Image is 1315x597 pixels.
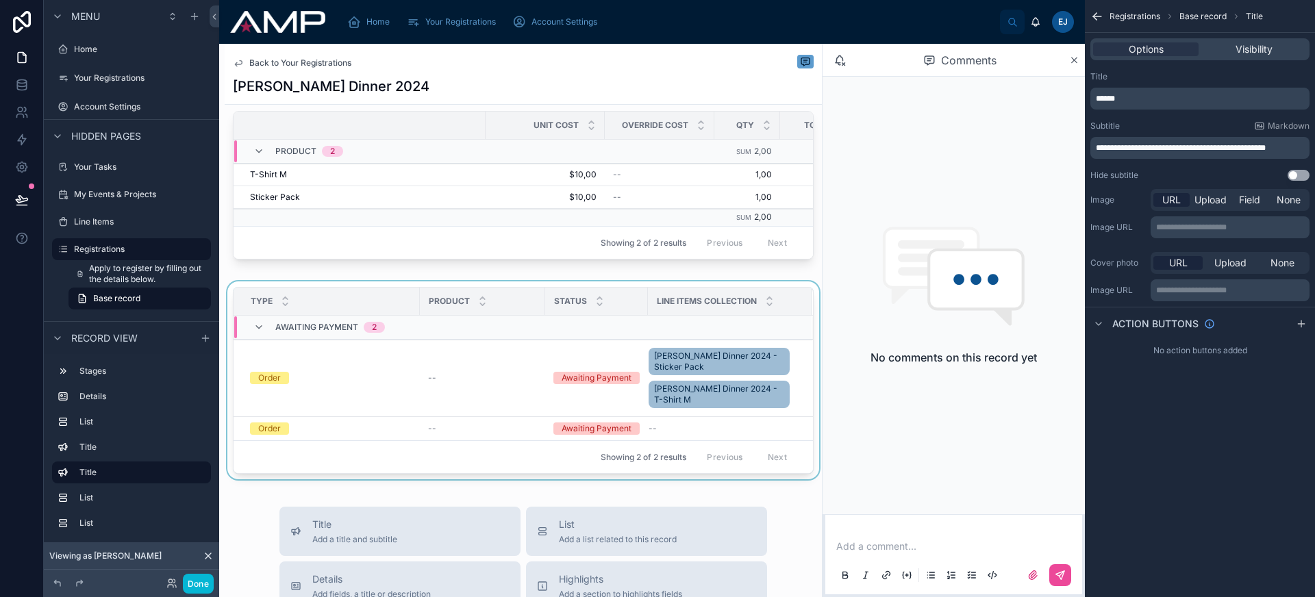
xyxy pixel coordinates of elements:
[1270,256,1294,270] span: None
[1246,11,1263,22] span: Title
[74,244,203,255] label: Registrations
[1090,170,1138,181] label: Hide subtitle
[74,320,208,331] label: Programs
[1090,71,1107,82] label: Title
[93,293,140,304] span: Base record
[52,183,211,205] a: My Events & Projects
[79,492,205,503] label: List
[312,572,431,586] span: Details
[559,534,677,545] span: Add a list related to this record
[79,442,205,453] label: Title
[1090,257,1145,268] label: Cover photo
[1254,120,1310,131] a: Markdown
[233,77,429,96] h1: [PERSON_NAME] Dinner 2024
[941,52,997,68] span: Comments
[74,162,208,173] label: Your Tasks
[74,216,208,227] label: Line Items
[52,38,211,60] a: Home
[74,101,208,112] label: Account Settings
[279,507,521,556] button: TitleAdd a title and subtitle
[71,10,100,23] span: Menu
[508,10,607,34] a: Account Settings
[1169,256,1188,270] span: URL
[736,120,754,131] span: Qty
[49,550,162,561] span: Viewing as [PERSON_NAME]
[622,120,688,131] span: Override Cost
[343,10,399,34] a: Home
[754,212,772,222] span: 2,00
[68,288,211,309] a: Base record
[74,73,208,84] label: Your Registrations
[1151,216,1310,238] div: scrollable content
[601,238,686,249] span: Showing 2 of 2 results
[871,349,1037,366] h2: No comments on this record yet
[1151,279,1310,301] div: scrollable content
[1162,193,1181,207] span: URL
[1214,256,1247,270] span: Upload
[559,518,677,531] span: List
[44,354,219,548] div: scrollable content
[312,518,397,531] span: Title
[429,296,470,307] span: Product
[1090,120,1120,131] label: Subtitle
[330,146,335,157] div: 2
[402,10,505,34] a: Your Registrations
[534,120,579,131] span: Unit Cost
[1239,193,1260,207] span: Field
[275,146,316,157] span: Product
[336,7,1000,37] div: scrollable content
[736,214,751,221] small: Sum
[52,156,211,178] a: Your Tasks
[1090,194,1145,205] label: Image
[79,366,205,377] label: Stages
[1110,11,1160,22] span: Registrations
[1277,193,1301,207] span: None
[1090,137,1310,159] div: scrollable content
[1090,88,1310,110] div: scrollable content
[372,322,377,333] div: 2
[230,11,325,33] img: App logo
[601,452,686,463] span: Showing 2 of 2 results
[89,263,203,285] span: Apply to register by filling out the details below.
[1112,317,1199,331] span: Action buttons
[1090,285,1145,296] label: Image URL
[79,416,205,427] label: List
[657,296,757,307] span: Line items collection
[74,189,208,200] label: My Events & Projects
[736,148,751,155] small: Sum
[79,467,200,478] label: Title
[79,391,205,402] label: Details
[1085,340,1315,361] div: No action buttons added
[754,146,772,156] span: 2,00
[1090,222,1145,233] label: Image URL
[233,58,351,68] a: Back to Your Registrations
[74,44,208,55] label: Home
[251,296,273,307] span: Type
[554,296,587,307] span: Status
[52,315,211,337] a: Programs
[804,120,857,131] span: Total Cost
[183,574,214,594] button: Done
[71,129,141,143] span: Hidden pages
[366,16,390,27] span: Home
[1179,11,1227,22] span: Base record
[52,211,211,233] a: Line Items
[1194,193,1227,207] span: Upload
[52,96,211,118] a: Account Settings
[79,518,205,529] label: List
[425,16,496,27] span: Your Registrations
[52,67,211,89] a: Your Registrations
[68,263,211,285] a: Apply to register by filling out the details below.
[531,16,597,27] span: Account Settings
[1236,42,1273,56] span: Visibility
[1268,120,1310,131] span: Markdown
[559,572,682,586] span: Highlights
[1129,42,1164,56] span: Options
[1058,16,1068,27] span: EJ
[275,322,358,333] span: Awaiting Payment
[526,507,767,556] button: ListAdd a list related to this record
[52,238,211,260] a: Registrations
[249,58,351,68] span: Back to Your Registrations
[71,331,138,345] span: Record view
[312,534,397,545] span: Add a title and subtitle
